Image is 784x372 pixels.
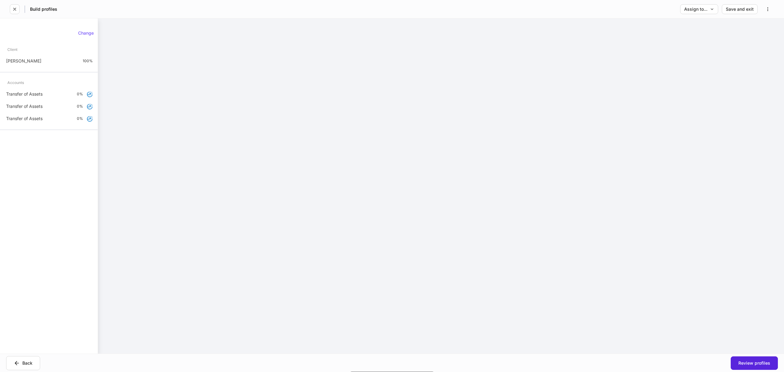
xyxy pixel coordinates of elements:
button: Save and exit [722,4,758,14]
p: Transfer of Assets [6,116,43,122]
div: Save and exit [726,7,754,11]
p: 100% [83,59,93,63]
div: Change [78,31,94,35]
p: 0% [77,116,83,121]
p: [PERSON_NAME] [6,58,41,64]
div: Review profiles [738,361,770,365]
button: Change [74,28,98,38]
h5: Build profiles [30,6,57,12]
div: Back [14,360,32,366]
div: Assign to... [684,7,714,11]
button: Back [6,356,40,370]
p: Transfer of Assets [6,103,43,109]
div: Client [7,44,17,55]
button: Assign to... [680,4,718,14]
button: Review profiles [731,356,778,370]
p: 0% [77,104,83,109]
p: 0% [77,92,83,97]
div: Accounts [7,77,24,88]
p: Transfer of Assets [6,91,43,97]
